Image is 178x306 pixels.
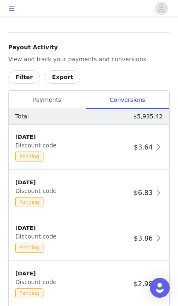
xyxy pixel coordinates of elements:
span: Discount code [15,233,60,240]
div: avatar [157,2,165,15]
h4: Payout Activity [8,43,170,52]
div: clickable-list-item [9,125,169,170]
p: View and track your payments and conversions [8,55,170,64]
div: [DATE] [15,178,130,187]
button: Filter [8,70,40,84]
button: Export [45,70,80,84]
span: $3.64 [134,143,153,151]
div: [DATE] [15,224,130,232]
span: Discount code [15,142,60,149]
span: $6.83 [134,189,153,197]
span: Pending [15,288,43,298]
div: clickable-list-item [9,170,169,216]
span: Discount code [15,188,60,194]
span: Pending [15,197,43,207]
div: Open Intercom Messenger [150,278,170,298]
span: Pending [15,243,43,253]
div: [DATE] [15,270,130,278]
span: Pending [15,152,43,161]
span: $2.98 [134,280,153,288]
div: clickable-list-item [9,216,169,261]
span: $3.86 [134,234,153,242]
div: Payments [9,91,85,109]
p: $5,935.42 [133,112,163,121]
p: Total [15,112,29,121]
div: [DATE] [15,133,130,141]
div: Conversions [85,91,169,109]
span: Discount code [15,279,60,285]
